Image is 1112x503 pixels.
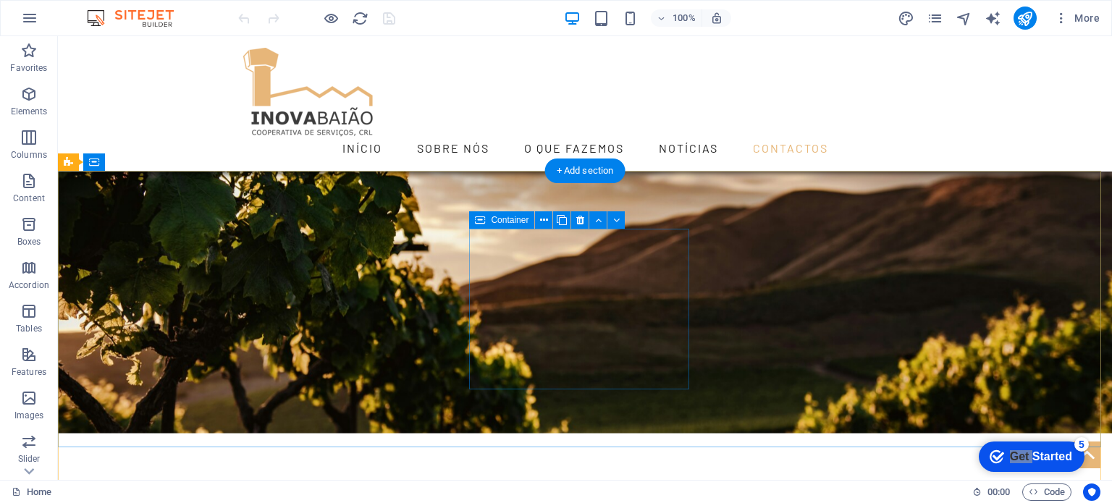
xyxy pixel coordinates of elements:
i: On resize automatically adjust zoom level to fit chosen device. [710,12,723,25]
p: Accordion [9,279,49,291]
span: : [998,486,1000,497]
span: 00 00 [987,483,1010,501]
i: Publish [1016,10,1033,27]
p: Slider [18,453,41,465]
span: Container [491,216,528,224]
div: 5 [107,3,122,17]
button: text_generator [985,9,1002,27]
button: publish [1014,7,1037,30]
div: + Add section [545,158,625,183]
div: Get Started 5 items remaining, 0% complete [12,7,117,38]
p: Elements [11,106,48,117]
div: Get Started [43,16,105,29]
p: Content [13,193,45,204]
p: Boxes [17,236,41,248]
i: Reload page [352,10,368,27]
p: Columns [11,149,47,161]
p: Features [12,366,46,378]
button: reload [351,9,368,27]
button: navigator [956,9,973,27]
h6: Session time [972,483,1011,501]
button: design [898,9,915,27]
a: Click to cancel selection. Double-click to open Pages [12,483,51,501]
button: More [1048,7,1105,30]
span: More [1054,11,1100,25]
img: Editor Logo [83,9,192,27]
p: Images [14,410,44,421]
p: Favorites [10,62,47,74]
button: Usercentrics [1083,483,1100,501]
i: Navigator [956,10,972,27]
button: 100% [651,9,702,27]
button: Code [1022,483,1071,501]
span: Code [1029,483,1065,501]
i: Design (Ctrl+Alt+Y) [898,10,914,27]
button: pages [927,9,944,27]
p: Tables [16,323,42,334]
i: AI Writer [985,10,1001,27]
h6: 100% [673,9,696,27]
i: Pages (Ctrl+Alt+S) [927,10,943,27]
